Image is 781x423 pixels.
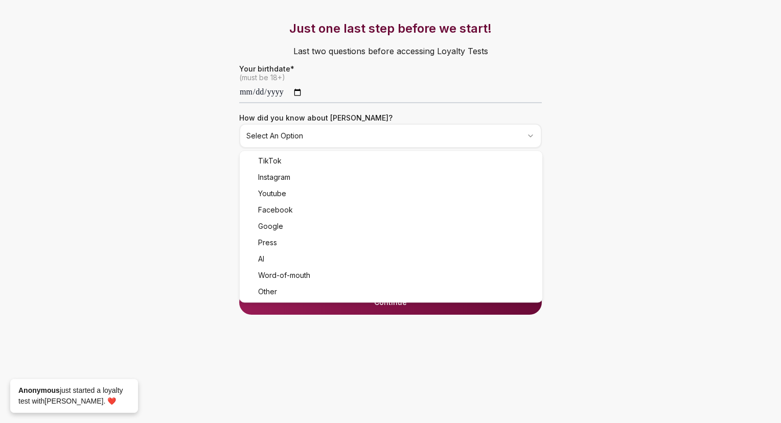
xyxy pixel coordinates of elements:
[258,221,283,231] span: Google
[258,287,277,297] span: Other
[258,172,290,182] span: Instagram
[258,254,264,264] span: AI
[258,156,282,166] span: TikTok
[258,205,293,215] span: Facebook
[258,238,277,248] span: Press
[258,270,310,280] span: Word-of-mouth
[258,189,286,199] span: Youtube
